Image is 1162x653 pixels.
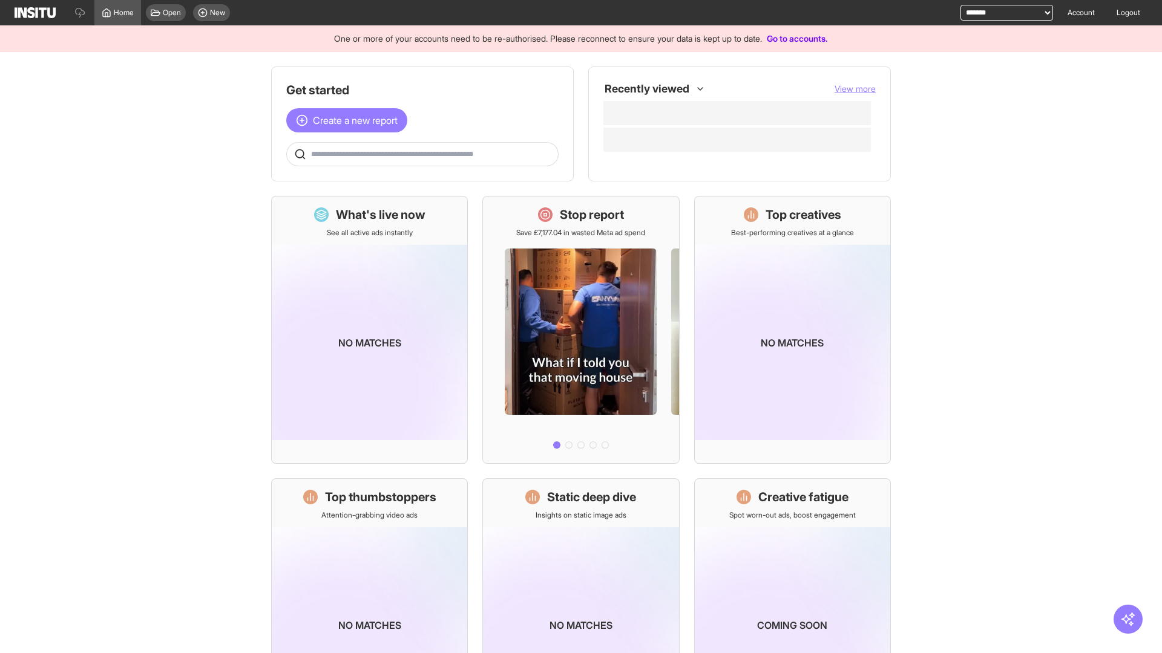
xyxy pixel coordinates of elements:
img: coming-soon-gradient_kfitwp.png [272,245,467,440]
h1: Static deep dive [547,489,636,505]
span: Create a new report [313,113,398,128]
p: Save £7,177.04 in wasted Meta ad spend [516,228,645,238]
a: Top creativesBest-performing creatives at a glanceNo matches [694,196,891,464]
p: No matches [338,618,401,632]
span: View more [835,83,876,94]
h1: Get started [286,82,559,99]
h1: Top thumbstoppers [325,489,436,505]
button: View more [835,83,876,95]
a: What's live nowSee all active ads instantlyNo matches [271,196,468,464]
a: Stop reportSave £7,177.04 in wasted Meta ad spend [482,196,679,464]
img: coming-soon-gradient_kfitwp.png [695,245,890,440]
p: No matches [550,618,612,632]
img: Logo [15,7,56,18]
p: Insights on static image ads [536,510,626,520]
span: Open [163,8,181,18]
p: Best-performing creatives at a glance [731,228,854,238]
span: Home [114,8,134,18]
p: Attention-grabbing video ads [321,510,418,520]
p: See all active ads instantly [327,228,413,238]
h1: Stop report [560,206,624,223]
button: Create a new report [286,108,407,132]
p: No matches [761,336,824,350]
a: Go to accounts. [767,33,828,44]
span: One or more of your accounts need to be re-authorised. Please reconnect to ensure your data is ke... [334,33,762,44]
h1: What's live now [336,206,425,223]
p: No matches [338,336,401,350]
h1: Top creatives [766,206,841,223]
span: New [210,8,225,18]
